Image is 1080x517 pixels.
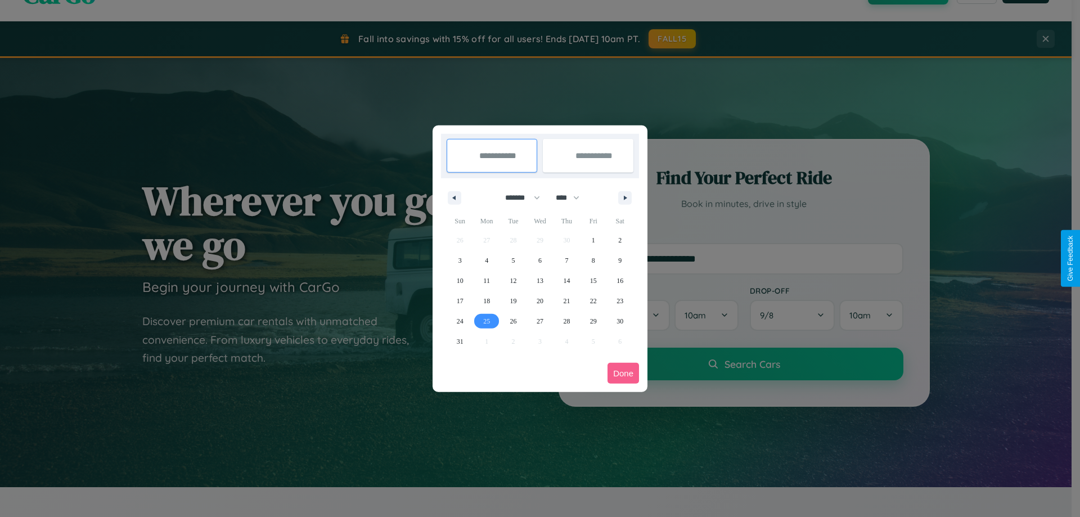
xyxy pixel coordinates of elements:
span: Sun [447,212,473,230]
button: 31 [447,331,473,352]
span: 5 [512,250,515,271]
span: 28 [563,311,570,331]
button: 23 [607,291,633,311]
button: 2 [607,230,633,250]
button: 28 [553,311,580,331]
button: 10 [447,271,473,291]
span: 31 [457,331,463,352]
button: 29 [580,311,606,331]
span: 13 [537,271,543,291]
span: 3 [458,250,462,271]
button: 5 [500,250,526,271]
button: 20 [526,291,553,311]
span: 2 [618,230,622,250]
button: 27 [526,311,553,331]
span: Mon [473,212,499,230]
span: Sat [607,212,633,230]
span: Wed [526,212,553,230]
button: Done [607,363,639,384]
button: 13 [526,271,553,291]
span: 23 [616,291,623,311]
button: 22 [580,291,606,311]
button: 26 [500,311,526,331]
span: 20 [537,291,543,311]
button: 16 [607,271,633,291]
span: Thu [553,212,580,230]
span: 27 [537,311,543,331]
span: Fri [580,212,606,230]
span: 19 [510,291,517,311]
span: 21 [563,291,570,311]
button: 3 [447,250,473,271]
span: 11 [483,271,490,291]
button: 21 [553,291,580,311]
span: Tue [500,212,526,230]
span: 15 [590,271,597,291]
button: 14 [553,271,580,291]
button: 15 [580,271,606,291]
button: 19 [500,291,526,311]
span: 8 [592,250,595,271]
span: 6 [538,250,542,271]
span: 14 [563,271,570,291]
button: 11 [473,271,499,291]
span: 30 [616,311,623,331]
span: 24 [457,311,463,331]
button: 24 [447,311,473,331]
div: Give Feedback [1066,236,1074,281]
span: 18 [483,291,490,311]
span: 7 [565,250,568,271]
span: 10 [457,271,463,291]
span: 12 [510,271,517,291]
button: 7 [553,250,580,271]
span: 9 [618,250,622,271]
button: 30 [607,311,633,331]
span: 16 [616,271,623,291]
button: 17 [447,291,473,311]
button: 12 [500,271,526,291]
button: 4 [473,250,499,271]
span: 4 [485,250,488,271]
span: 26 [510,311,517,331]
button: 1 [580,230,606,250]
span: 22 [590,291,597,311]
span: 29 [590,311,597,331]
span: 25 [483,311,490,331]
span: 17 [457,291,463,311]
button: 6 [526,250,553,271]
span: 1 [592,230,595,250]
button: 8 [580,250,606,271]
button: 9 [607,250,633,271]
button: 18 [473,291,499,311]
button: 25 [473,311,499,331]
